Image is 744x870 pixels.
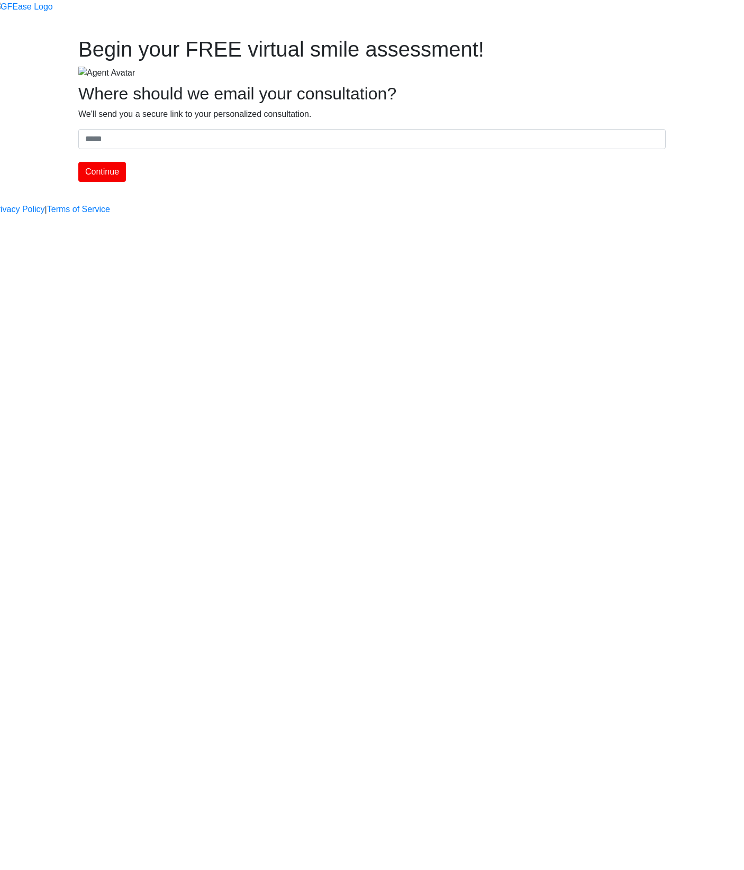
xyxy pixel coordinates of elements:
a: Terms of Service [47,203,110,216]
img: Agent Avatar [78,67,135,79]
h1: Begin your FREE virtual smile assessment! [78,36,666,62]
button: Continue [78,162,126,182]
p: We'll send you a secure link to your personalized consultation. [78,108,666,121]
h2: Where should we email your consultation? [78,84,666,104]
a: | [45,203,47,216]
